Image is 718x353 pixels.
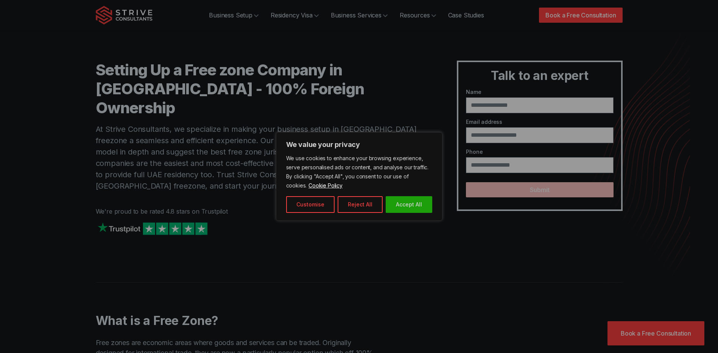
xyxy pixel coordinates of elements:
[308,182,343,189] a: Cookie Policy
[386,196,432,213] button: Accept All
[338,196,383,213] button: Reject All
[276,132,442,221] div: We value your privacy
[286,140,432,149] p: We value your privacy
[286,154,432,190] p: We use cookies to enhance your browsing experience, serve personalised ads or content, and analys...
[286,196,335,213] button: Customise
